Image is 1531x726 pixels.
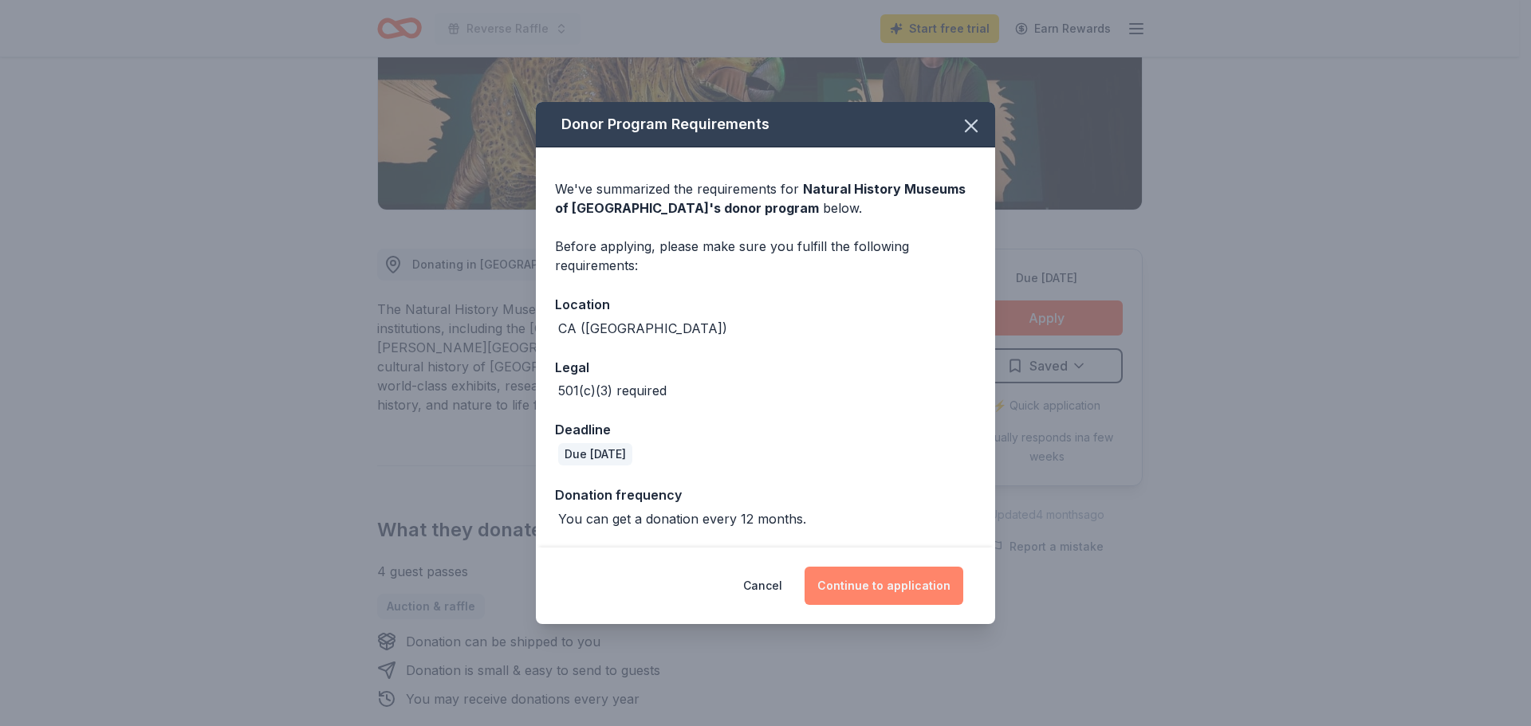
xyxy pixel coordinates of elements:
button: Continue to application [805,567,963,605]
div: We've summarized the requirements for below. [555,179,976,218]
button: Cancel [743,567,782,605]
div: Deadline [555,419,976,440]
div: 501(c)(3) required [558,381,667,400]
div: You can get a donation every 12 months. [558,509,806,528]
div: Location [555,294,976,315]
div: Legal [555,357,976,378]
div: Donor Program Requirements [536,102,995,147]
div: Before applying, please make sure you fulfill the following requirements: [555,237,976,275]
div: Donation frequency [555,485,976,505]
div: Due [DATE] [558,443,632,465]
div: CA ([GEOGRAPHIC_DATA]) [558,319,727,338]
